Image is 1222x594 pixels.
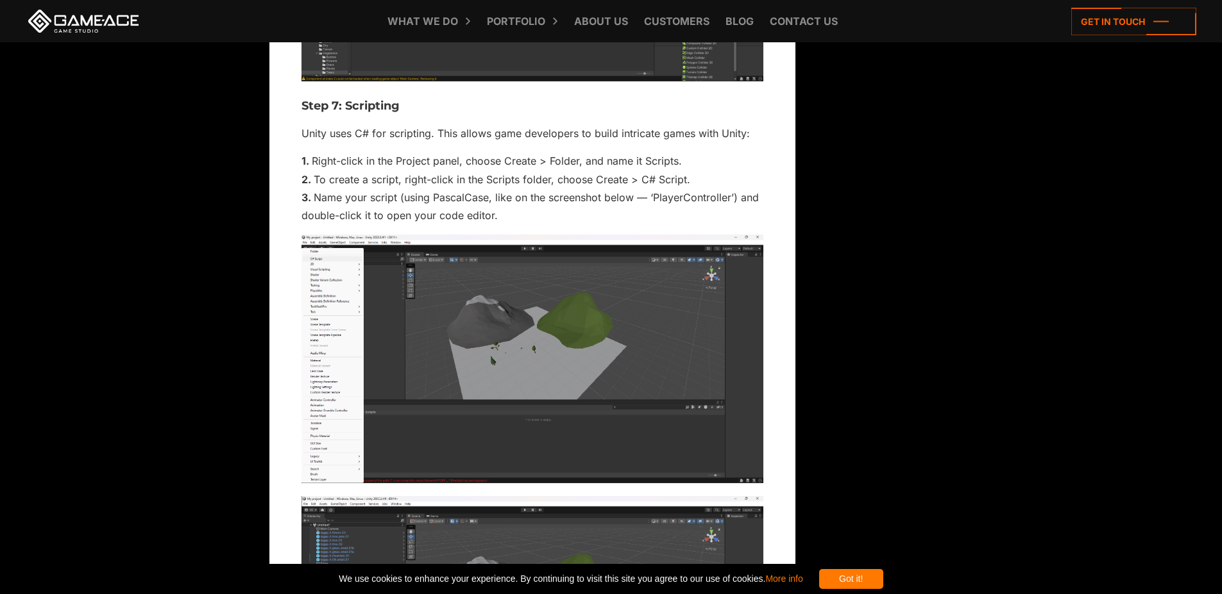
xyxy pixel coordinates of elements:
[301,170,763,188] li: To create a script, right-click in the Scripts folder, choose Create > C# Script.
[301,100,763,113] h3: Step 7: Scripting
[765,573,802,584] a: More info
[819,569,883,589] div: Got it!
[301,235,763,483] img: how to make games in unity
[1071,8,1196,35] a: Get in touch
[301,152,763,170] li: Right-click in the Project panel, choose Create > Folder, and name it Scripts.
[301,188,763,225] li: Name your script (using PascalCase, like on the screenshot below — ‘PlayerController’) and double...
[301,124,763,142] p: Unity uses C# for scripting. This allows game developers to build intricate games with Unity:
[339,569,802,589] span: We use cookies to enhance your experience. By continuing to visit this site you agree to our use ...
